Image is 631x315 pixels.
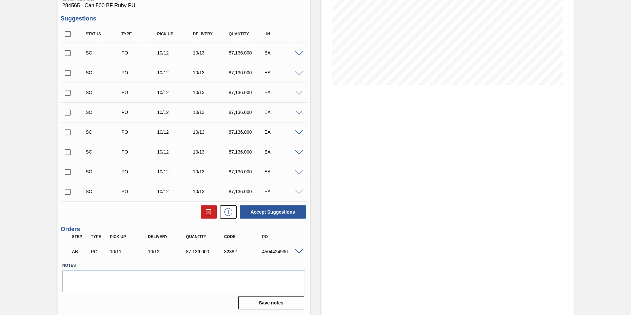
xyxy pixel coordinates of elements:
div: 10/12/2025 [155,70,195,75]
div: EA [263,50,303,55]
div: Delivery [146,234,189,239]
div: Suggestion Created [84,169,124,174]
div: EA [263,70,303,75]
div: Purchase order [120,70,160,75]
div: Delete Suggestions [198,205,217,219]
div: Purchase order [120,189,160,194]
div: Awaiting Billing [70,244,90,259]
p: AB [72,249,88,254]
div: Type [120,32,160,36]
div: PO [260,234,303,239]
div: Quantity [184,234,227,239]
div: EA [263,110,303,115]
div: EA [263,90,303,95]
div: Suggestion Created [84,70,124,75]
button: Save notes [238,296,304,309]
div: 87,136.000 [227,149,267,155]
div: Purchase order [120,149,160,155]
label: Notes [62,261,305,270]
div: EA [263,129,303,135]
div: EA [263,189,303,194]
div: Purchase order [120,50,160,55]
div: 10/13/2025 [191,129,231,135]
h3: Orders [61,226,307,233]
div: Status [84,32,124,36]
div: Quantity [227,32,267,36]
div: Purchase order [89,249,109,254]
div: Delivery [191,32,231,36]
div: Suggestion Created [84,129,124,135]
div: 10/12/2025 [155,129,195,135]
div: Purchase order [120,110,160,115]
div: 10/12/2025 [155,90,195,95]
div: 10/12/2025 [155,189,195,194]
div: 10/12/2025 [155,110,195,115]
span: 284565 - Can 500 BF Ruby PU [62,3,305,9]
div: Suggestion Created [84,149,124,155]
div: 10/13/2025 [191,110,231,115]
div: Step [70,234,90,239]
div: 10/13/2025 [191,50,231,55]
div: New suggestion [217,205,237,219]
div: Code [222,234,265,239]
div: 87,136.000 [227,189,267,194]
div: UN [263,32,303,36]
div: 32882 [222,249,265,254]
div: EA [263,169,303,174]
div: 87,136.000 [227,169,267,174]
button: Accept Suggestions [240,205,306,219]
div: 87,136.000 [227,90,267,95]
div: 10/12/2025 [155,149,195,155]
div: 10/13/2025 [191,189,231,194]
div: 87,136.000 [227,110,267,115]
div: 10/11/2025 [108,249,151,254]
div: Purchase order [120,129,160,135]
div: Suggestion Created [84,110,124,115]
div: 87,136.000 [227,70,267,75]
div: Purchase order [120,90,160,95]
div: 4504424936 [260,249,303,254]
div: Accept Suggestions [237,205,307,219]
div: Pick up [155,32,195,36]
div: 10/12/2025 [155,50,195,55]
div: Purchase order [120,169,160,174]
div: 10/13/2025 [191,90,231,95]
div: 10/13/2025 [191,70,231,75]
div: Pick up [108,234,151,239]
div: Suggestion Created [84,50,124,55]
div: 10/12/2025 [146,249,189,254]
h3: Suggestions [61,15,307,22]
div: Suggestion Created [84,189,124,194]
div: EA [263,149,303,155]
div: 10/12/2025 [155,169,195,174]
div: 87,136.000 [227,129,267,135]
div: 10/13/2025 [191,149,231,155]
div: 10/13/2025 [191,169,231,174]
div: Suggestion Created [84,90,124,95]
div: 87,136.000 [184,249,227,254]
div: Type [89,234,109,239]
div: 87,136.000 [227,50,267,55]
